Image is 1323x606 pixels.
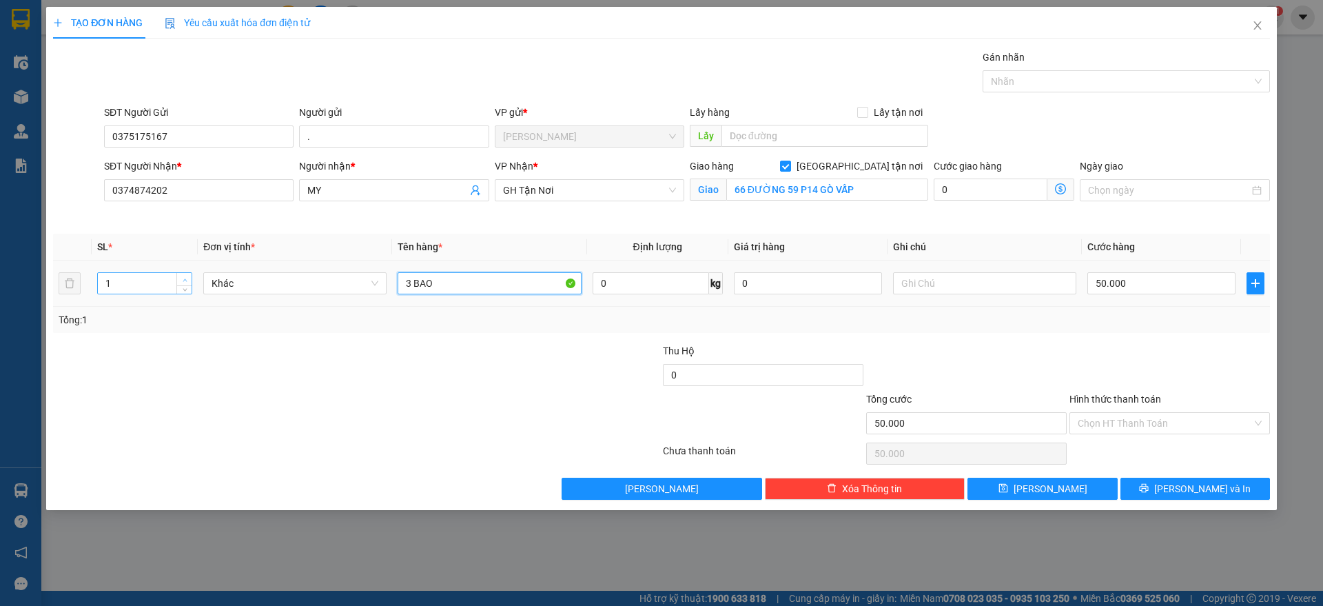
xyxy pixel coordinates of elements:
[398,272,581,294] input: VD: Bàn, Ghế
[1088,183,1249,198] input: Ngày giao
[1238,7,1277,46] button: Close
[934,179,1047,201] input: Cước giao hàng
[663,345,695,356] span: Thu Hộ
[983,52,1025,63] label: Gán nhãn
[12,43,122,59] div: .
[503,126,676,147] span: Gia Kiệm
[734,272,882,294] input: 0
[132,61,228,81] div: 0335231958
[12,12,122,43] div: [PERSON_NAME]
[934,161,1002,172] label: Cước giao hàng
[893,272,1076,294] input: Ghi Chú
[104,159,294,174] div: SĐT Người Nhận
[842,481,902,496] span: Xóa Thông tin
[998,483,1008,494] span: save
[721,125,928,147] input: Dọc đường
[1014,481,1087,496] span: [PERSON_NAME]
[690,125,721,147] span: Lấy
[888,234,1082,261] th: Ghi chú
[495,105,684,120] div: VP gửi
[59,312,511,327] div: Tổng: 1
[104,105,294,120] div: SĐT Người Gửi
[791,159,928,174] span: [GEOGRAPHIC_DATA] tận nơi
[1139,483,1149,494] span: printer
[1252,20,1263,31] span: close
[176,285,192,294] span: Decrease Value
[1055,183,1066,194] span: dollar-circle
[203,241,255,252] span: Đơn vị tính
[398,241,442,252] span: Tên hàng
[299,159,489,174] div: Người nhận
[625,481,699,496] span: [PERSON_NAME]
[97,241,108,252] span: SL
[690,107,730,118] span: Lấy hàng
[690,161,734,172] span: Giao hàng
[633,241,682,252] span: Định lượng
[827,483,837,494] span: delete
[690,179,726,201] span: Giao
[53,17,143,28] span: TẠO ĐƠN HÀNG
[132,13,165,28] span: Nhận:
[1080,161,1123,172] label: Ngày giao
[1069,394,1161,405] label: Hình thức thanh toán
[866,394,912,405] span: Tổng cước
[562,478,762,500] button: [PERSON_NAME]
[132,45,228,61] div: phương nhi
[212,273,378,294] span: Khác
[12,12,33,26] span: Gửi:
[967,478,1117,500] button: save[PERSON_NAME]
[176,273,192,285] span: Increase Value
[470,185,481,196] span: user-add
[181,276,189,284] span: up
[661,443,865,467] div: Chưa thanh toán
[59,272,81,294] button: delete
[181,286,189,294] span: down
[132,12,228,45] div: Bách Khoa
[165,17,310,28] span: Yêu cầu xuất hóa đơn điện tử
[709,272,723,294] span: kg
[1154,481,1251,496] span: [PERSON_NAME] và In
[726,179,928,201] input: Giao tận nơi
[868,105,928,120] span: Lấy tận nơi
[1247,272,1264,294] button: plus
[165,18,176,29] img: icon
[132,81,207,129] span: BÁCH KHOA
[503,180,676,201] span: GH Tận Nơi
[53,18,63,28] span: plus
[495,161,533,172] span: VP Nhận
[765,478,965,500] button: deleteXóa Thông tin
[734,241,785,252] span: Giá trị hàng
[132,88,152,103] span: DĐ:
[1247,278,1264,289] span: plus
[1087,241,1135,252] span: Cước hàng
[299,105,489,120] div: Người gửi
[12,59,122,79] div: 0395201028
[1120,478,1270,500] button: printer[PERSON_NAME] và In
